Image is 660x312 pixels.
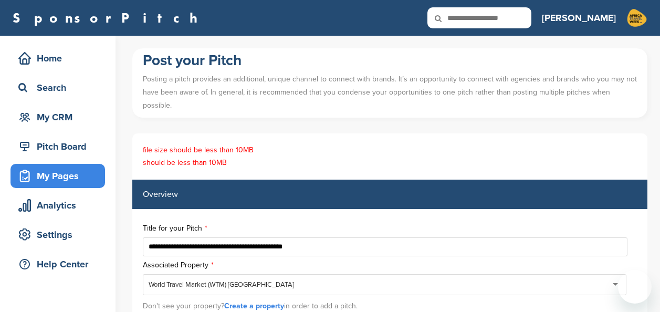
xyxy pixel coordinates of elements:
[16,167,105,185] div: My Pages
[143,51,637,70] h1: Post your Pitch
[224,301,284,310] a: Create a property
[16,255,105,274] div: Help Center
[16,49,105,68] div: Home
[11,76,105,100] a: Search
[143,157,637,169] div: should be less than 10MB
[143,70,637,115] p: Posting a pitch provides an additional, unique channel to connect with brands. It’s an opportunit...
[11,164,105,188] a: My Pages
[542,6,616,29] a: [PERSON_NAME]
[542,11,616,25] h3: [PERSON_NAME]
[11,46,105,70] a: Home
[11,223,105,247] a: Settings
[13,11,204,25] a: SponsorPitch
[618,270,652,304] iframe: Button to launch messaging window
[16,196,105,215] div: Analytics
[143,190,178,199] label: Overview
[11,252,105,276] a: Help Center
[16,78,105,97] div: Search
[16,137,105,156] div: Pitch Board
[11,105,105,129] a: My CRM
[626,7,647,28] img: Atw logo colour
[16,108,105,127] div: My CRM
[11,134,105,159] a: Pitch Board
[143,225,637,232] label: Title for your Pitch
[11,193,105,217] a: Analytics
[149,280,294,289] div: World Travel Market (WTM) [GEOGRAPHIC_DATA]
[16,225,105,244] div: Settings
[143,262,637,269] label: Associated Property
[143,144,637,157] div: file size should be less than 10MB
